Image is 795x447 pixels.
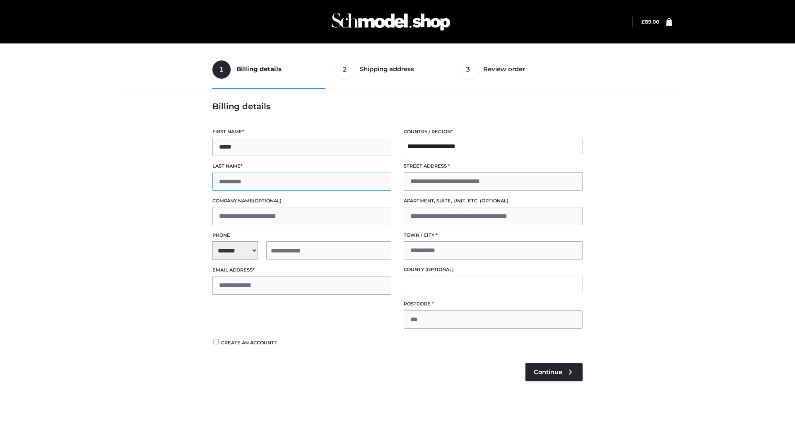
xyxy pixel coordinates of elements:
label: Company name [212,197,391,205]
span: (optional) [425,267,454,272]
label: Postcode [404,300,583,308]
label: First name [212,128,391,136]
label: Last name [212,162,391,170]
label: Apartment, suite, unit, etc. [404,197,583,205]
label: Town / City [404,231,583,239]
h3: Billing details [212,101,583,111]
label: Phone [212,231,391,239]
span: (optional) [480,198,508,204]
span: £ [641,19,645,25]
label: County [404,266,583,274]
label: Street address [404,162,583,170]
span: Continue [534,368,562,376]
a: Continue [525,363,583,381]
input: Create an account? [212,339,220,344]
bdi: 89.00 [641,19,659,25]
img: Schmodel Admin 964 [329,5,453,38]
a: £89.00 [641,19,659,25]
label: Country / Region [404,128,583,136]
label: Email address [212,266,391,274]
span: Create an account? [221,340,277,346]
span: (optional) [253,198,282,204]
